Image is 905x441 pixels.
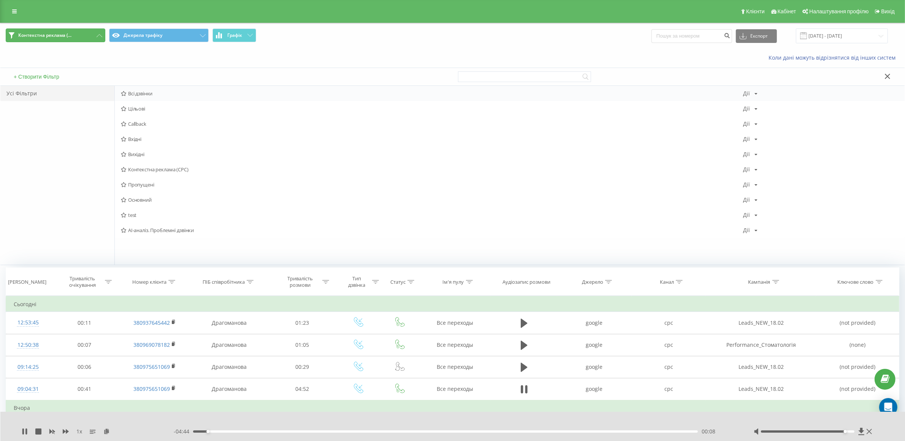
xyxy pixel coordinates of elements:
span: Callback [121,121,743,126]
span: Клієнти [746,8,765,14]
td: 00:07 [50,334,119,356]
div: Аудіозапис розмови [502,279,550,285]
span: Основний [121,197,743,202]
span: Пропущені [121,182,743,187]
td: Все переходы [419,378,491,400]
span: AI-аналіз. Проблемні дзвінки [121,228,743,233]
td: (none) [816,334,899,356]
td: Все переходы [419,312,491,334]
td: cpc [632,356,706,378]
div: 09:04:31 [14,382,43,397]
div: Дії [743,228,750,233]
div: Тривалість розмови [280,275,320,288]
td: Leads_NEW_18.02 [706,356,816,378]
div: Усі Фільтри [0,86,114,101]
a: 380975651069 [133,363,170,370]
td: Сьогодні [6,297,899,312]
div: Канал [660,279,674,285]
span: test [121,212,743,218]
div: Статус [390,279,406,285]
div: Дії [743,197,750,202]
td: Драгоманова [190,334,268,356]
td: Все переходы [419,334,491,356]
button: Контекстна реклама (... [6,28,105,42]
td: google [557,356,632,378]
td: (not provided) [816,356,899,378]
a: Коли дані можуть відрізнятися вiд інших систем [769,54,899,61]
span: - 04:44 [174,428,193,435]
button: + Створити Фільтр [11,73,62,80]
div: ПІБ співробітника [203,279,245,285]
span: 00:08 [702,428,715,435]
span: Цільові [121,106,743,111]
td: 04:52 [268,378,336,400]
div: Дії [743,106,750,111]
div: Дії [743,167,750,172]
span: Графік [227,33,242,38]
div: Open Intercom Messenger [879,398,897,416]
div: Accessibility label [207,430,210,433]
td: 01:23 [268,312,336,334]
td: 00:11 [50,312,119,334]
div: Тип дзвінка [344,275,370,288]
td: cpc [632,312,706,334]
td: google [557,378,632,400]
td: google [557,334,632,356]
td: Все переходы [419,356,491,378]
div: Дії [743,212,750,218]
span: Налаштування профілю [809,8,869,14]
td: google [557,312,632,334]
div: Дії [743,152,750,157]
td: Драгоманова [190,356,268,378]
td: cpc [632,378,706,400]
td: (not provided) [816,312,899,334]
td: Leads_NEW_18.02 [706,378,816,400]
td: (not provided) [816,378,899,400]
div: Номер клієнта [132,279,166,285]
div: Дії [743,121,750,126]
span: Контекстна реклама (... [18,32,71,38]
div: Кампанія [748,279,770,285]
td: 00:41 [50,378,119,400]
a: 380937645442 [133,319,170,326]
button: Експорт [736,29,777,43]
div: 12:53:45 [14,315,43,330]
div: Дії [743,91,750,96]
a: 380975651069 [133,385,170,392]
span: Всі дзвінки [121,91,743,96]
td: 01:05 [268,334,336,356]
div: [PERSON_NAME] [8,279,46,285]
td: cpc [632,334,706,356]
td: Драгоманова [190,312,268,334]
input: Пошук за номером [651,29,732,43]
div: Ключове слово [838,279,874,285]
button: Графік [212,28,256,42]
div: Accessibility label [844,430,847,433]
td: Leads_NEW_18.02 [706,312,816,334]
td: 00:06 [50,356,119,378]
div: Дії [743,182,750,187]
div: Джерело [582,279,603,285]
span: Вихід [881,8,895,14]
div: Дії [743,136,750,142]
div: Ім'я пулу [443,279,464,285]
span: Вихідні [121,152,743,157]
button: Джерела трафіку [109,28,209,42]
div: 09:14:25 [14,360,43,375]
span: Вхідні [121,136,743,142]
div: Тривалість очікування [62,275,103,288]
span: 1 x [76,428,82,435]
span: Кабінет [778,8,796,14]
td: Драгоманова [190,378,268,400]
span: Контекстна реклама (CPC) [121,167,743,172]
a: 380969078182 [133,341,170,348]
td: 00:29 [268,356,336,378]
div: 12:50:38 [14,338,43,352]
button: Закрити [882,73,893,81]
td: Вчора [6,400,899,416]
td: Performance_Стоматологія [706,334,816,356]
